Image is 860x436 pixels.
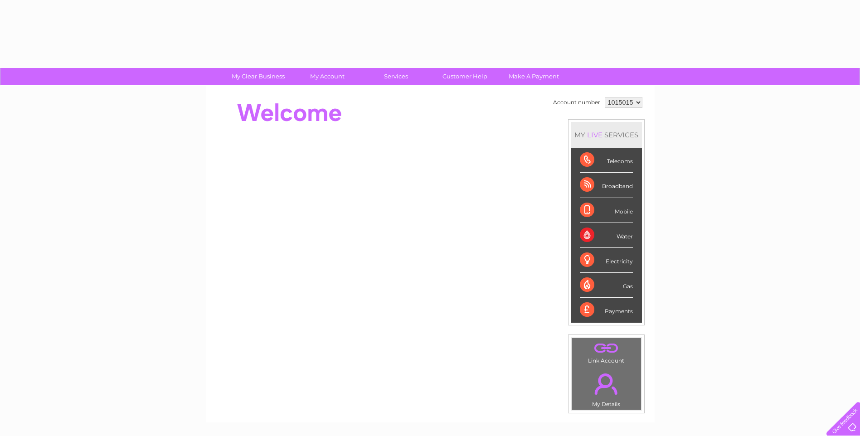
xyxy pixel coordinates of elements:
a: Make A Payment [496,68,571,85]
div: LIVE [585,131,604,139]
td: My Details [571,366,641,410]
a: Customer Help [428,68,502,85]
div: Electricity [580,248,633,273]
div: Gas [580,273,633,298]
div: Broadband [580,173,633,198]
td: Account number [551,95,602,110]
div: Water [580,223,633,248]
a: My Clear Business [221,68,296,85]
div: Mobile [580,198,633,223]
div: Telecoms [580,148,633,173]
div: Payments [580,298,633,322]
a: Services [359,68,433,85]
a: . [574,340,639,356]
td: Link Account [571,338,641,366]
a: My Account [290,68,364,85]
a: . [574,368,639,400]
div: MY SERVICES [571,122,642,148]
